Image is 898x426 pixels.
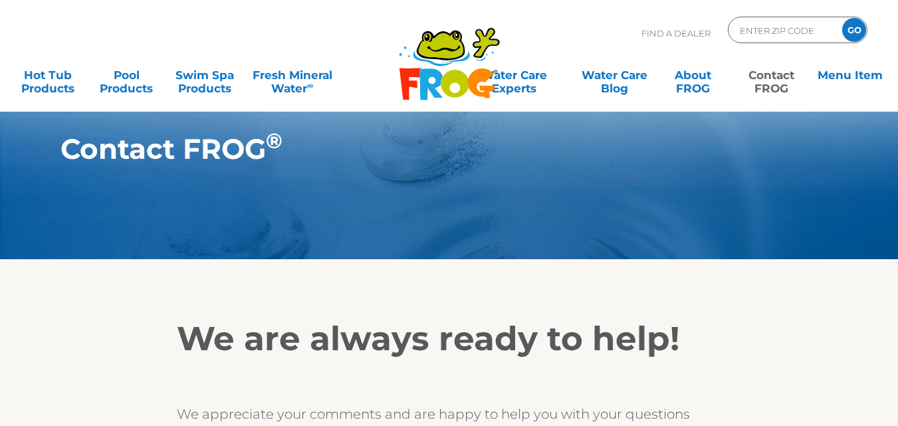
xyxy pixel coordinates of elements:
h1: Contact FROG [60,133,776,165]
a: AboutFROG [658,62,728,88]
a: ContactFROG [736,62,806,88]
a: Menu Item [815,62,885,88]
a: Water CareBlog [580,62,649,88]
p: Find A Dealer [641,17,711,50]
sup: ∞ [307,80,313,90]
a: Swim SpaProducts [170,62,240,88]
h2: We are always ready to help! [177,319,722,359]
input: GO [842,18,866,42]
input: Zip Code Form [738,21,828,40]
p: We appreciate your comments and are happy to help you with your questions [177,403,722,425]
a: Hot TubProducts [13,62,83,88]
sup: ® [266,128,282,154]
a: Fresh MineralWater∞ [249,62,336,88]
a: PoolProducts [92,62,162,88]
a: Water CareExperts [458,62,571,88]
